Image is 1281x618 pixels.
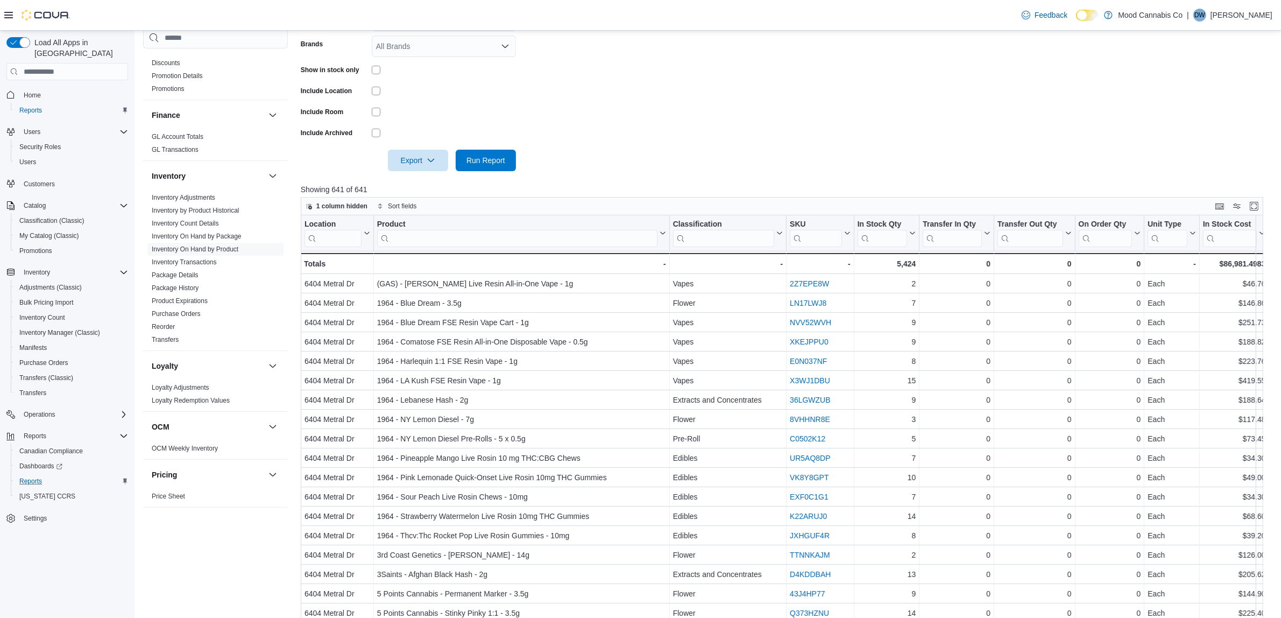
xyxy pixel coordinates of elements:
button: Manifests [11,340,132,355]
a: [US_STATE] CCRS [15,490,80,503]
div: On Order Qty [1078,220,1132,247]
div: $46.76 [1203,278,1265,291]
a: Purchase Orders [15,356,73,369]
a: LN17LWJ8 [790,299,826,308]
p: Showing 641 of 641 [301,184,1273,195]
button: Inventory Manager (Classic) [11,325,132,340]
span: Settings [19,511,128,525]
a: OCM Weekly Inventory [152,445,218,452]
span: Settings [24,514,47,523]
button: Transfer In Qty [923,220,990,247]
span: Purchase Orders [19,359,68,367]
button: Adjustments (Classic) [11,280,132,295]
a: X3WJ1DBU [790,377,830,385]
div: Product [377,220,657,247]
span: Promotions [15,244,128,257]
div: 0 [1078,257,1141,270]
span: Purchase Orders [15,356,128,369]
div: Classification [673,220,774,230]
a: GL Transactions [152,146,199,153]
span: Dark Mode [1076,21,1077,22]
span: Inventory [24,268,50,277]
span: Transfers [15,387,128,399]
a: Feedback [1017,4,1072,26]
span: Run Report [466,155,505,166]
a: Q373HZNU [790,609,829,618]
button: Transfer Out Qty [997,220,1071,247]
div: 9 [857,336,916,349]
span: Promotion Details [152,72,203,80]
div: $188.82 [1203,336,1265,349]
div: Location [305,220,362,247]
a: Home [19,89,45,102]
a: E0N037NF [790,357,827,366]
div: Totals [304,257,370,270]
button: Finance [152,110,264,121]
button: Open list of options [501,42,509,51]
a: Bulk Pricing Import [15,296,78,309]
button: My Catalog (Classic) [11,228,132,243]
span: Adjustments (Classic) [19,283,82,292]
div: SKU [790,220,842,230]
span: Catalog [24,201,46,210]
span: Purchase Orders [152,310,201,318]
span: Reports [24,432,46,440]
a: Customers [19,178,59,191]
button: OCM [152,422,264,432]
a: 43J4HP77 [790,590,825,599]
div: SKU URL [790,220,842,247]
div: Each [1148,355,1196,368]
span: Discounts [152,59,180,67]
span: Users [24,128,40,136]
button: Sort fields [373,200,421,213]
label: Show in stock only [301,66,359,74]
a: Loyalty Redemption Values [152,397,230,404]
div: 0 [923,317,990,329]
p: | [1187,9,1189,22]
div: 6404 Metral Dr [305,297,370,310]
a: XKEJPPU0 [790,338,829,347]
button: [US_STATE] CCRS [11,489,132,504]
img: Cova [22,10,70,20]
button: Loyalty [152,361,264,371]
div: 1964 - Blue Dream - 3.5g [377,297,666,310]
div: 6404 Metral Dr [305,375,370,388]
span: Home [24,91,41,100]
span: Transfers [19,389,46,397]
span: Inventory On Hand by Product [152,245,238,254]
span: Load All Apps in [GEOGRAPHIC_DATA] [30,37,128,59]
div: $223.76 [1203,355,1265,368]
a: Inventory Adjustments [152,194,215,201]
div: 7 [857,297,916,310]
div: 0 [923,375,990,388]
span: GL Transactions [152,145,199,154]
span: Users [15,156,128,168]
button: Users [19,125,45,138]
span: Inventory Count [15,311,128,324]
span: Reorder [152,322,175,331]
div: 5,424 [857,257,916,270]
div: Transfer In Qty [923,220,982,230]
div: 0 [997,278,1071,291]
button: 1 column hidden [301,200,372,213]
div: $251.73 [1203,317,1265,329]
button: Users [11,154,132,170]
div: Each [1148,278,1196,291]
button: Unit Type [1148,220,1196,247]
span: [US_STATE] CCRS [19,492,75,501]
a: Transfers (Classic) [15,371,77,384]
span: Product Expirations [152,297,208,305]
div: 0 [1078,278,1141,291]
button: Operations [2,407,132,422]
button: Operations [19,408,60,421]
span: Canadian Compliance [15,445,128,458]
div: Classification [673,220,774,247]
a: Loyalty Adjustments [152,384,209,391]
span: Classification (Classic) [15,214,128,227]
span: Dashboards [19,462,62,470]
span: Promotions [19,247,52,255]
span: Security Roles [15,141,128,153]
div: Vapes [673,317,782,329]
button: Export [388,150,448,171]
div: Flower [673,297,782,310]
